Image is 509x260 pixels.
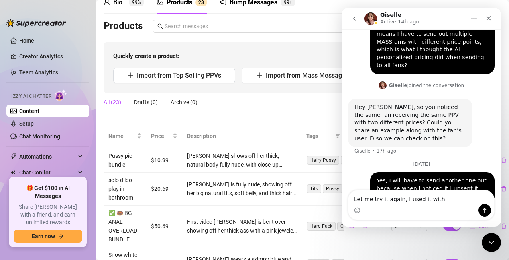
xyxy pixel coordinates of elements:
td: $20.69 [146,173,182,206]
span: 🎁 Get $100 in AI Messages [14,184,82,200]
th: Price [146,124,182,148]
a: Chat Monitoring [19,133,60,140]
a: Team Analytics [19,69,58,76]
span: Izzy AI Chatter [11,93,51,100]
th: Name [104,124,146,148]
td: $50.69 [146,206,182,247]
span: arrow-right [58,233,64,239]
span: Price [151,132,171,140]
span: Import from Mass Messages [266,72,349,79]
a: Creator Analytics [19,50,83,63]
span: Hard Fuck [307,222,336,231]
span: Name [108,132,135,140]
span: search [157,23,163,29]
img: AI Chatter [55,89,67,101]
h3: Products [104,20,143,33]
button: Import from Top Selling PPVs [113,68,235,83]
span: Import from Top Selling PPVs [137,72,221,79]
span: Pussy [323,184,342,193]
span: filter [335,134,340,138]
a: Content [19,108,39,114]
span: delete [501,186,507,192]
img: logo-BBDzfeDw.svg [6,19,66,27]
td: ✅ 🍩 BG ANAL OVERLOAD BUNDLE [104,206,146,247]
span: Share [PERSON_NAME] with a friend, and earn unlimited rewards [14,203,82,227]
span: thunderbolt [10,153,17,160]
span: Earn now [32,233,55,239]
div: Drafts (0) [134,98,158,107]
div: [PERSON_NAME] shows off her thick, natural body fully nude, with close-up photos of her hairy pus... [187,151,297,169]
a: Setup [19,120,34,127]
span: Big Tits [341,156,363,165]
div: All (23) [104,98,121,107]
span: Tags [306,132,332,140]
td: Pussy pic bundle 1 [104,148,146,173]
span: plus [127,72,134,78]
button: Earn nowarrow-right [14,230,82,243]
input: Search messages [165,22,347,31]
span: Chat Copilot [19,166,76,179]
span: Tits [307,184,321,193]
div: [PERSON_NAME] is fully nude, showing off her big natural tits, soft belly, and thick hairy pussy.... [187,180,297,198]
td: solo dildo play in bathroom [104,173,146,206]
span: delete [501,157,507,163]
a: Home [19,37,34,44]
span: delete [501,223,507,229]
span: Close-Up [337,222,363,231]
span: plus [256,72,263,78]
iframe: Intercom live chat [482,233,501,252]
strong: Quickly create a product: [113,52,179,60]
th: Description [182,124,301,148]
div: Archive (0) [171,98,197,107]
th: Tags [301,124,344,148]
div: First video [PERSON_NAME] is bent over showing off her thick ass with a pink jeweled butt plug lo... [187,217,297,235]
img: Chat Copilot [10,170,16,175]
td: $10.99 [146,148,182,173]
iframe: Intercom live chat [342,8,501,227]
span: Automations [19,150,76,163]
button: Import from Mass Messages [242,68,364,83]
span: Hairy Pussy [307,156,339,165]
span: filter [334,130,342,142]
